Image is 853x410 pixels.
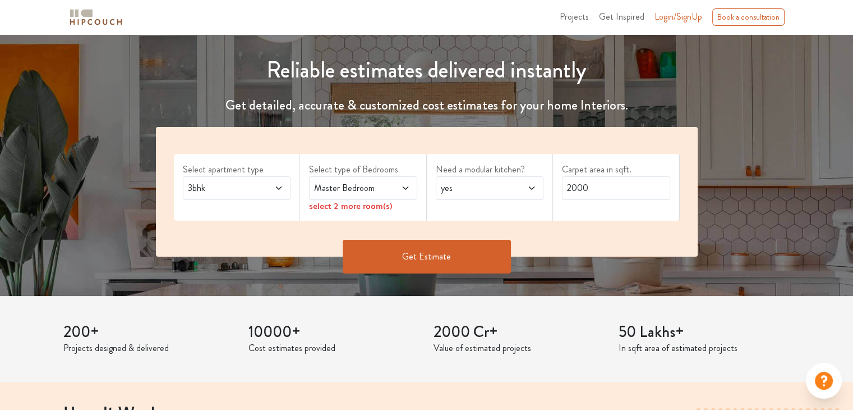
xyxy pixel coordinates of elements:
[562,163,670,176] label: Carpet area in sqft.
[619,341,790,355] p: In sqft area of estimated projects
[560,10,589,23] span: Projects
[654,10,702,23] span: Login/SignUp
[309,200,417,212] div: select 2 more room(s)
[248,341,420,355] p: Cost estimates provided
[712,8,785,26] div: Book a consultation
[599,10,644,23] span: Get Inspired
[436,163,544,176] label: Need a modular kitchen?
[68,4,124,30] span: logo-horizontal.svg
[248,323,420,342] h3: 10000+
[562,176,670,200] input: Enter area sqft
[63,341,235,355] p: Projects designed & delivered
[439,181,512,195] span: yes
[343,240,511,274] button: Get Estimate
[434,323,605,342] h3: 2000 Cr+
[619,323,790,342] h3: 50 Lakhs+
[183,163,291,176] label: Select apartment type
[68,7,124,27] img: logo-horizontal.svg
[186,181,259,195] span: 3bhk
[149,57,704,84] h1: Reliable estimates delivered instantly
[434,341,605,355] p: Value of estimated projects
[149,97,704,113] h4: Get detailed, accurate & customized cost estimates for your home Interiors.
[309,163,417,176] label: Select type of Bedrooms
[312,181,385,195] span: Master Bedroom
[63,323,235,342] h3: 200+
